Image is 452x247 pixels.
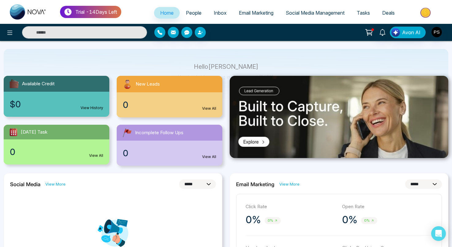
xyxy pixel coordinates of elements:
[202,106,216,111] a: View All
[431,226,446,241] div: Open Intercom Messenger
[233,7,280,19] a: Email Marketing
[342,214,357,226] p: 0%
[9,127,18,137] img: todayTask.svg
[81,105,103,111] a: View History
[89,153,103,158] a: View All
[186,10,202,16] span: People
[351,7,376,19] a: Tasks
[391,28,400,37] img: Lead Flow
[9,78,20,89] img: availableCredit.svg
[178,64,274,69] p: Hello [PERSON_NAME]
[10,181,40,187] h2: Social Media
[122,127,133,138] img: followUps.svg
[10,98,21,111] span: $0
[21,129,47,136] span: [DATE] Task
[265,217,281,224] span: 0%
[135,129,183,136] span: Incomplete Follow Ups
[382,10,395,16] span: Deals
[236,181,274,187] h2: Email Marketing
[431,27,442,37] img: User Avatar
[208,7,233,19] a: Inbox
[214,10,227,16] span: Inbox
[376,7,401,19] a: Deals
[160,10,174,16] span: Home
[10,4,47,20] img: Nova CRM Logo
[239,10,273,16] span: Email Marketing
[123,147,128,160] span: 0
[286,10,345,16] span: Social Media Management
[246,214,261,226] p: 0%
[342,203,432,210] p: Open Rate
[22,80,55,87] span: Available Credit
[136,81,160,88] span: New Leads
[10,146,15,158] span: 0
[402,29,420,36] span: Avon AI
[361,217,377,224] span: 0%
[75,8,117,16] p: Trial - 14 Days Left
[45,181,66,187] a: View More
[123,98,128,111] span: 0
[390,27,426,38] button: Avon AI
[230,76,448,158] img: .
[404,6,448,20] img: Market-place.gif
[279,181,299,187] a: View More
[154,7,180,19] a: Home
[246,203,336,210] p: Click Rate
[180,7,208,19] a: People
[122,78,133,90] img: newLeads.svg
[113,76,226,117] a: New Leads0View All
[202,154,216,160] a: View All
[113,125,226,166] a: Incomplete Follow Ups0View All
[280,7,351,19] a: Social Media Management
[357,10,370,16] span: Tasks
